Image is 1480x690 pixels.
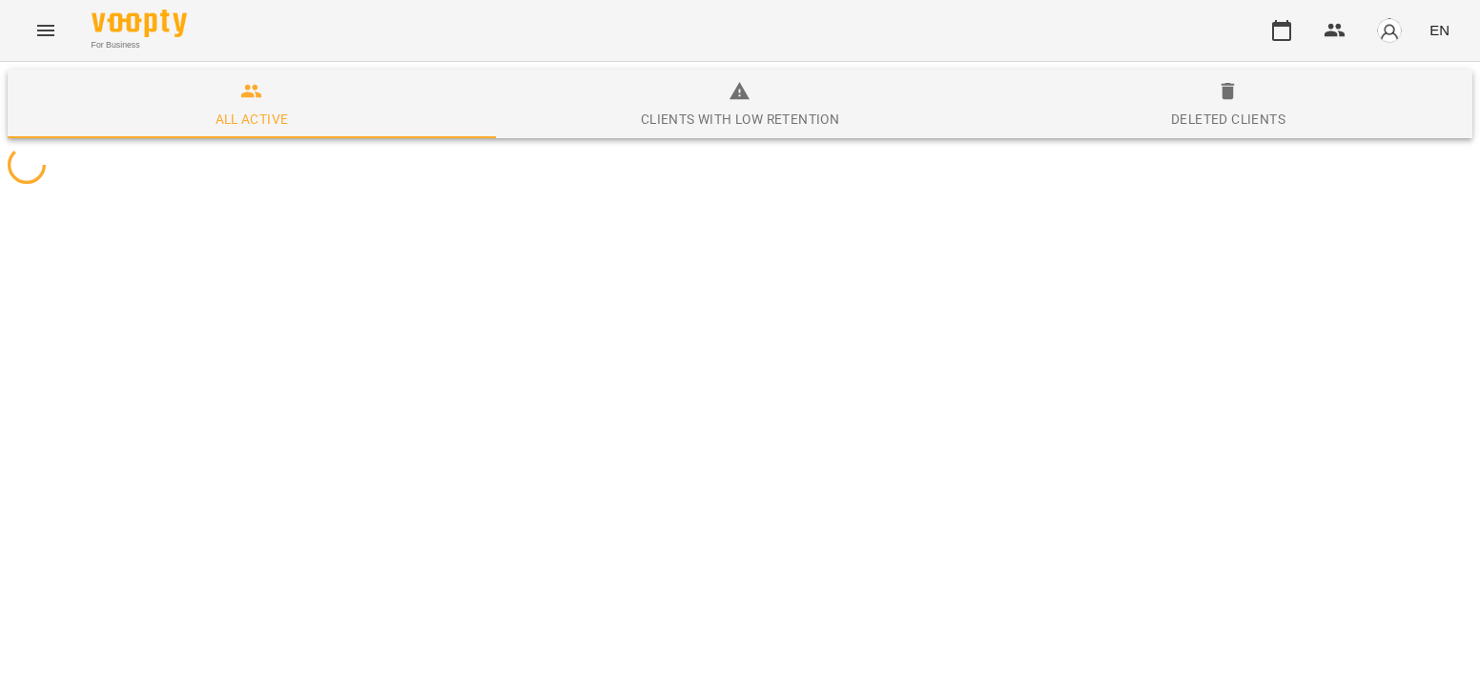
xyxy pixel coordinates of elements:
[92,39,187,51] span: For Business
[1376,17,1403,44] img: avatar_s.png
[92,10,187,37] img: Voopty Logo
[1429,20,1449,40] span: EN
[641,108,839,131] div: Clients with low retention
[1171,108,1285,131] div: Deleted clients
[1422,12,1457,48] button: EN
[216,108,289,131] div: All active
[23,8,69,53] button: Menu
